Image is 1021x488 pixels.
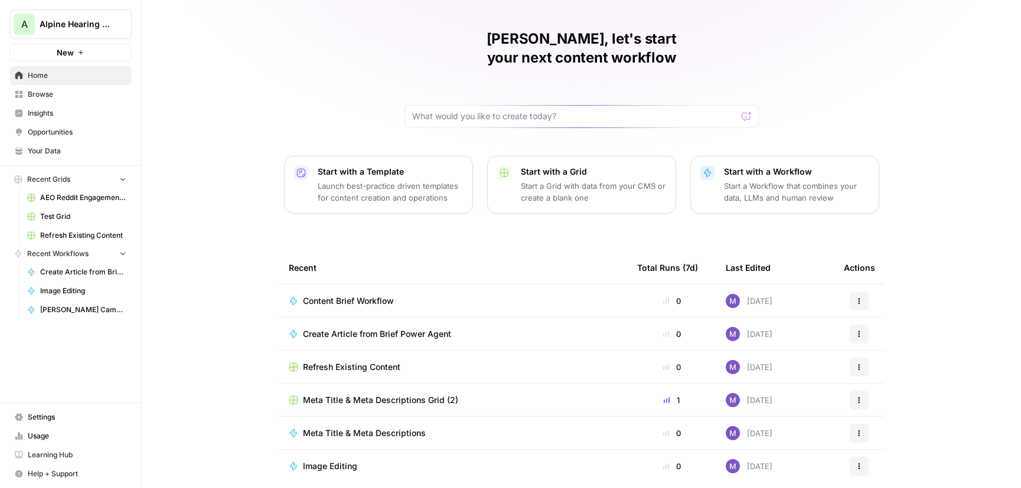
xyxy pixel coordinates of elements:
[27,174,70,185] span: Recent Grids
[726,360,740,374] img: e6kq70s8a9t62dv0jzffhfgm2ef9
[9,171,132,188] button: Recent Grids
[405,30,759,67] h1: [PERSON_NAME], let's start your next content workflow
[521,166,666,178] p: Start with a Grid
[9,85,132,104] a: Browse
[318,180,463,204] p: Launch best-practice driven templates for content creation and operations
[22,226,132,245] a: Refresh Existing Content
[637,460,707,472] div: 0
[289,295,618,307] a: Content Brief Workflow
[726,459,740,473] img: e6kq70s8a9t62dv0jzffhfgm2ef9
[726,393,740,407] img: e6kq70s8a9t62dv0jzffhfgm2ef9
[40,192,126,203] span: AEO Reddit Engagement (1)
[40,230,126,241] span: Refresh Existing Content
[724,180,869,204] p: Start a Workflow that combines your data, LLMs and human review
[690,156,879,214] button: Start with a WorkflowStart a Workflow that combines your data, LLMs and human review
[40,18,111,30] span: Alpine Hearing Protection
[724,166,869,178] p: Start with a Workflow
[40,211,126,222] span: Test Grid
[9,427,132,446] a: Usage
[284,156,473,214] button: Start with a TemplateLaunch best-practice driven templates for content creation and operations
[726,294,772,308] div: [DATE]
[22,263,132,281] a: Create Article from Brief Power Agent
[726,393,772,407] div: [DATE]
[637,251,698,284] div: Total Runs (7d)
[9,464,132,483] button: Help + Support
[289,251,618,284] div: Recent
[844,251,875,284] div: Actions
[726,251,771,284] div: Last Edited
[637,394,707,406] div: 1
[637,427,707,439] div: 0
[521,180,666,204] p: Start a Grid with data from your CMS or create a blank one
[289,328,618,340] a: Create Article from Brief Power Agent
[28,70,126,81] span: Home
[726,360,772,374] div: [DATE]
[22,281,132,300] a: Image Editing
[289,460,618,472] a: Image Editing
[303,328,451,340] span: Create Article from Brief Power Agent
[57,47,74,58] span: New
[9,104,132,123] a: Insights
[40,267,126,277] span: Create Article from Brief Power Agent
[318,166,463,178] p: Start with a Template
[28,89,126,100] span: Browse
[289,427,618,439] a: Meta Title & Meta Descriptions
[22,300,132,319] a: [PERSON_NAME] Campaign
[303,295,394,307] span: Content Brief Workflow
[289,394,618,406] a: Meta Title & Meta Descriptions Grid (2)
[289,361,618,373] a: Refresh Existing Content
[726,294,740,308] img: e6kq70s8a9t62dv0jzffhfgm2ef9
[9,142,132,161] a: Your Data
[9,44,132,61] button: New
[28,412,126,423] span: Settings
[303,427,426,439] span: Meta Title & Meta Descriptions
[487,156,676,214] button: Start with a GridStart a Grid with data from your CMS or create a blank one
[303,460,357,472] span: Image Editing
[28,450,126,460] span: Learning Hub
[21,17,28,31] span: A
[28,469,126,479] span: Help + Support
[9,245,132,263] button: Recent Workflows
[637,295,707,307] div: 0
[303,361,400,373] span: Refresh Existing Content
[27,248,89,259] span: Recent Workflows
[28,431,126,441] span: Usage
[726,459,772,473] div: [DATE]
[726,426,740,440] img: e6kq70s8a9t62dv0jzffhfgm2ef9
[22,188,132,207] a: AEO Reddit Engagement (1)
[303,394,458,406] span: Meta Title & Meta Descriptions Grid (2)
[28,146,126,156] span: Your Data
[726,327,772,341] div: [DATE]
[22,207,132,226] a: Test Grid
[28,127,126,137] span: Opportunities
[40,286,126,296] span: Image Editing
[28,108,126,119] span: Insights
[412,110,737,122] input: What would you like to create today?
[40,304,126,315] span: [PERSON_NAME] Campaign
[726,327,740,341] img: e6kq70s8a9t62dv0jzffhfgm2ef9
[9,66,132,85] a: Home
[9,123,132,142] a: Opportunities
[726,426,772,440] div: [DATE]
[9,446,132,464] a: Learning Hub
[637,328,707,340] div: 0
[9,9,132,39] button: Workspace: Alpine Hearing Protection
[9,408,132,427] a: Settings
[637,361,707,373] div: 0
